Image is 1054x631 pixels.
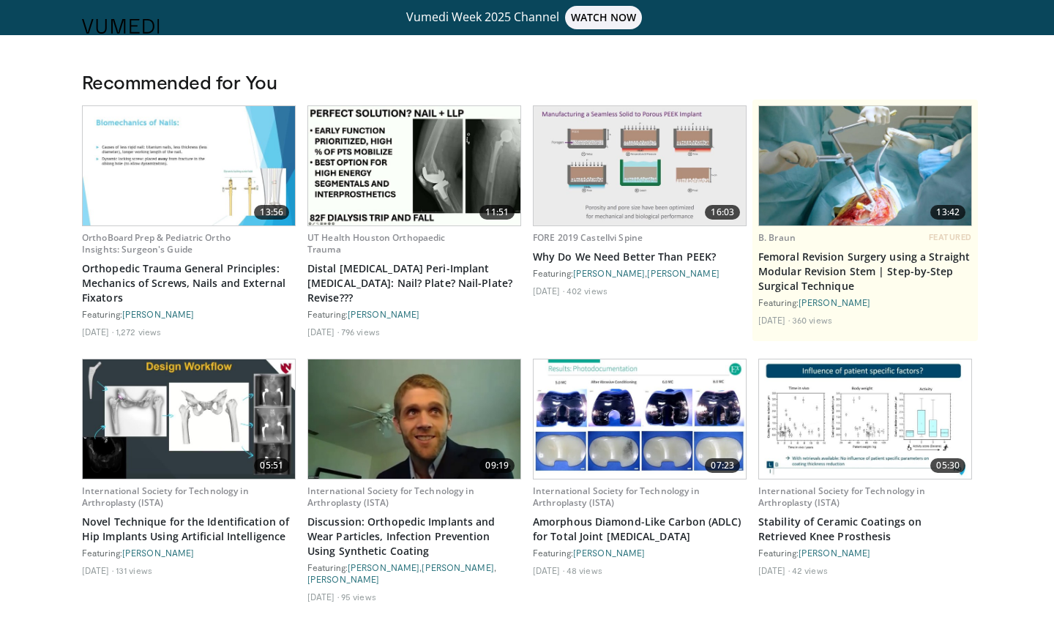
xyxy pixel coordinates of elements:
li: 131 views [116,564,152,576]
span: 13:42 [930,205,965,220]
span: 07:23 [705,458,740,473]
a: [PERSON_NAME] [799,548,870,558]
span: 13:56 [254,205,289,220]
a: 16:03 [534,106,746,225]
a: International Society for Technology in Arthroplasty (ISTA) [307,485,474,509]
li: 796 views [341,326,380,337]
a: Orthopedic Trauma General Principles: Mechanics of Screws, Nails and External Fixators [82,261,296,305]
a: [PERSON_NAME] [348,562,419,572]
li: 360 views [792,314,832,326]
a: 07:23 [534,359,746,479]
div: Featuring: [533,547,747,559]
li: 402 views [567,285,608,296]
img: a22c505b-cc7e-40c1-95c2-2153292fe99d.620x360_q85_upscale.jpg [83,359,295,479]
li: 48 views [567,564,602,576]
a: [PERSON_NAME] [348,309,419,319]
li: [DATE] [758,564,790,576]
img: VuMedi Logo [82,19,160,34]
a: 05:30 [759,359,971,479]
li: [DATE] [533,285,564,296]
li: [DATE] [307,326,339,337]
a: 11:51 [308,106,520,225]
div: Featuring: [758,547,972,559]
a: [PERSON_NAME] [422,562,493,572]
a: Discussion: Orthopedic Implants and Wear Particles, Infection Prevention Using Synthetic Coating [307,515,521,559]
a: Amorphous Diamond-Like Carbon (ADLC) for Total Joint [MEDICAL_DATA] [533,515,747,544]
div: Featuring: [758,296,972,308]
li: 42 views [792,564,828,576]
div: Featuring: , , [307,561,521,585]
li: [DATE] [533,564,564,576]
li: [DATE] [82,326,113,337]
li: 1,272 views [116,326,161,337]
span: FEATURED [929,232,972,242]
span: 05:30 [930,458,965,473]
a: UT Health Houston Orthopaedic Trauma [307,231,445,255]
div: Featuring: [307,308,521,320]
span: 05:51 [254,458,289,473]
a: [PERSON_NAME] [799,297,870,307]
h3: Recommended for You [82,70,972,94]
a: International Society for Technology in Arthroplasty (ISTA) [82,485,249,509]
span: 11:51 [479,205,515,220]
img: 02d62c08-ef0e-4737-a6e5-c03a64001a2a.620x360_q85_upscale.jpg [534,359,746,479]
span: 09:19 [479,458,515,473]
a: [PERSON_NAME] [122,309,194,319]
div: Featuring: [82,308,296,320]
a: [PERSON_NAME] [573,548,645,558]
img: 4275ad52-8fa6-4779-9598-00e5d5b95857.620x360_q85_upscale.jpg [759,106,971,225]
img: 0379a97c-e788-48b7-883a-6b5fd692e310.620x360_q85_upscale.jpg [534,106,746,225]
a: Novel Technique for the Identification of Hip Implants Using Artificial Intelligence [82,515,296,544]
a: [PERSON_NAME] [573,268,645,278]
a: 09:19 [308,359,520,479]
img: 50cc6728-0e22-47af-af38-0b91e79654f0.620x360_q85_upscale.jpg [83,106,295,225]
a: Why Do We Need Better Than PEEK? [533,250,747,264]
a: 13:42 [759,106,971,225]
div: Featuring: , [533,267,747,279]
img: cf2846c7-4bc8-4de2-9aa1-2f0571364841.620x360_q85_upscale.jpg [308,359,520,479]
img: 2a1f748c-f7d6-485d-b834-7370a1014463.620x360_q85_upscale.jpg [308,106,520,225]
a: OrthoBoard Prep & Pediatric Ortho Insights: Surgeon's Guide [82,231,231,255]
div: Featuring: [82,547,296,559]
a: Femoral Revision Surgery using a Straight Modular Revision Stem | Step-by-Step Surgical Technique [758,250,972,294]
a: FORE 2019 Castellvi Spine [533,231,643,244]
li: [DATE] [307,591,339,602]
a: [PERSON_NAME] [307,574,379,584]
li: [DATE] [758,314,790,326]
li: 95 views [341,591,376,602]
a: B. Braun [758,231,796,244]
a: 13:56 [83,106,295,225]
a: International Society for Technology in Arthroplasty (ISTA) [533,485,700,509]
li: [DATE] [82,564,113,576]
a: 05:51 [83,359,295,479]
a: International Society for Technology in Arthroplasty (ISTA) [758,485,925,509]
img: 3a16de95-7967-4793-8980-5c55a1a60b32.620x360_q85_upscale.jpg [759,359,971,479]
a: [PERSON_NAME] [647,268,719,278]
a: Stability of Ceramic Coatings on Retrieved Knee Prosthesis [758,515,972,544]
a: [PERSON_NAME] [122,548,194,558]
a: Distal [MEDICAL_DATA] Peri-Implant [MEDICAL_DATA]: Nail? Plate? Nail-Plate? Revise??? [307,261,521,305]
span: 16:03 [705,205,740,220]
